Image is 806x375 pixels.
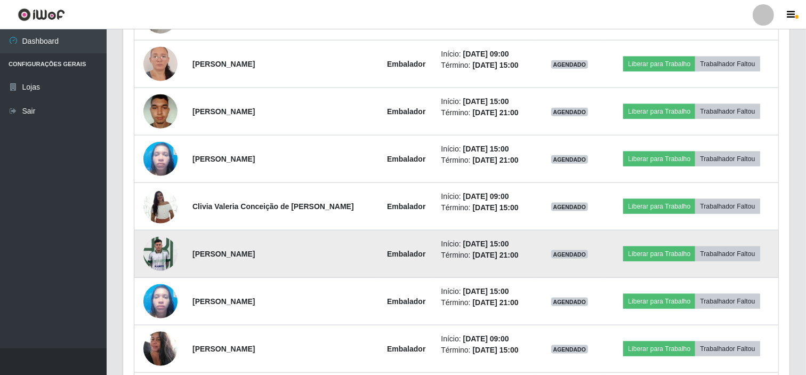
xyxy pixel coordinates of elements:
li: Início: [441,49,528,60]
strong: [PERSON_NAME] [192,345,255,353]
span: AGENDADO [551,203,589,211]
strong: [PERSON_NAME] [192,60,255,68]
strong: [PERSON_NAME] [192,250,255,258]
strong: Embalador [387,107,425,116]
li: Início: [441,333,528,345]
span: AGENDADO [551,250,589,259]
li: Término: [441,107,528,118]
time: [DATE] 15:00 [463,287,509,296]
button: Liberar para Trabalho [623,294,695,309]
strong: [PERSON_NAME] [192,297,255,306]
button: Liberar para Trabalho [623,57,695,71]
button: Liberar para Trabalho [623,341,695,356]
time: [DATE] 09:00 [463,192,509,201]
li: Término: [441,250,528,261]
button: Trabalhador Faltou [695,341,760,356]
time: [DATE] 15:00 [473,203,519,212]
span: AGENDADO [551,60,589,69]
time: [DATE] 21:00 [473,156,519,164]
li: Término: [441,297,528,308]
time: [DATE] 09:00 [463,50,509,58]
strong: [PERSON_NAME] [192,155,255,163]
time: [DATE] 21:00 [473,298,519,307]
img: 1667645848902.jpeg [143,183,178,229]
img: 1698057093105.jpeg [143,231,178,276]
span: AGENDADO [551,155,589,164]
li: Início: [441,286,528,297]
button: Trabalhador Faltou [695,104,760,119]
strong: Embalador [387,155,425,163]
time: [DATE] 15:00 [463,240,509,248]
li: Início: [441,191,528,202]
span: AGENDADO [551,298,589,306]
img: 1689458402728.jpeg [143,89,178,134]
time: [DATE] 15:00 [473,346,519,354]
time: [DATE] 15:00 [473,61,519,69]
time: [DATE] 15:00 [463,97,509,106]
li: Término: [441,202,528,213]
button: Trabalhador Faltou [695,246,760,261]
img: 1736711151792.jpeg [143,136,178,181]
span: AGENDADO [551,345,589,354]
li: Início: [441,143,528,155]
time: [DATE] 21:00 [473,108,519,117]
button: Liberar para Trabalho [623,199,695,214]
img: 1715090170415.jpeg [143,27,178,101]
img: 1672695998184.jpeg [143,326,178,372]
button: Trabalhador Faltou [695,151,760,166]
strong: Clivia Valeria Conceição de [PERSON_NAME] [192,202,354,211]
strong: Embalador [387,202,425,211]
time: [DATE] 21:00 [473,251,519,259]
img: 1736711151792.jpeg [143,278,178,324]
strong: Embalador [387,345,425,353]
button: Liberar para Trabalho [623,151,695,166]
li: Término: [441,155,528,166]
button: Liberar para Trabalho [623,246,695,261]
time: [DATE] 15:00 [463,145,509,153]
li: Início: [441,238,528,250]
strong: [PERSON_NAME] [192,107,255,116]
li: Término: [441,345,528,356]
li: Início: [441,96,528,107]
li: Término: [441,60,528,71]
strong: Embalador [387,297,425,306]
button: Trabalhador Faltou [695,57,760,71]
img: CoreUI Logo [18,8,65,21]
button: Liberar para Trabalho [623,104,695,119]
strong: Embalador [387,60,425,68]
button: Trabalhador Faltou [695,199,760,214]
button: Trabalhador Faltou [695,294,760,309]
time: [DATE] 09:00 [463,334,509,343]
span: AGENDADO [551,108,589,116]
strong: Embalador [387,250,425,258]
